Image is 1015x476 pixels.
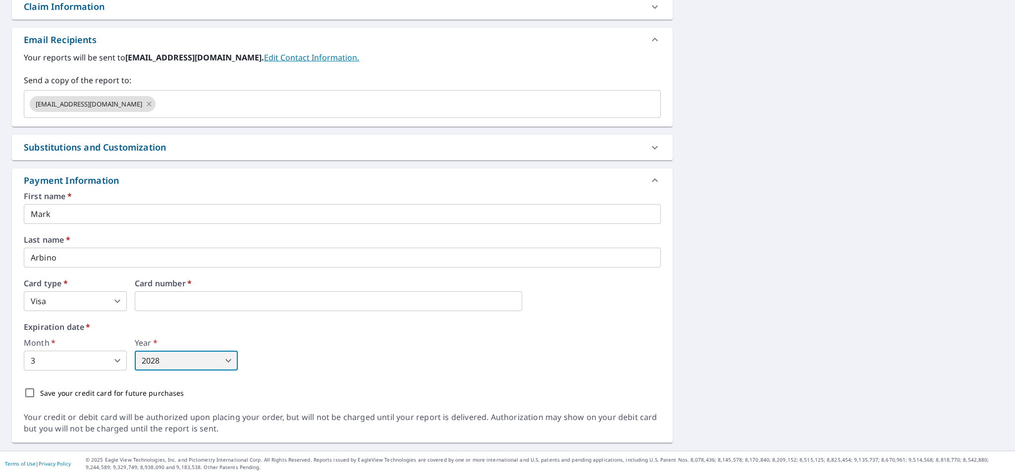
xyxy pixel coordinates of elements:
p: | [5,461,71,467]
iframe: secure payment field [135,291,522,311]
b: [EMAIL_ADDRESS][DOMAIN_NAME]. [125,52,264,63]
a: Privacy Policy [39,460,71,467]
div: Visa [24,291,127,311]
label: Card number [135,279,661,287]
div: Payment Information [12,168,673,192]
label: Send a copy of the report to: [24,74,661,86]
a: Terms of Use [5,460,36,467]
label: Last name [24,236,661,244]
span: [EMAIL_ADDRESS][DOMAIN_NAME] [30,100,148,109]
div: 2028 [135,351,238,370]
label: Month [24,339,127,347]
div: Your credit or debit card will be authorized upon placing your order, but will not be charged unt... [24,412,661,434]
label: Your reports will be sent to [24,52,661,63]
p: © 2025 Eagle View Technologies, Inc. and Pictometry International Corp. All Rights Reserved. Repo... [86,456,1010,471]
label: Year [135,339,238,347]
label: Card type [24,279,127,287]
div: Substitutions and Customization [12,135,673,160]
a: EditContactInfo [264,52,359,63]
div: Email Recipients [24,33,97,47]
div: 3 [24,351,127,370]
div: Payment Information [24,174,123,187]
p: Save your credit card for future purchases [40,388,184,398]
div: Substitutions and Customization [24,141,166,154]
label: First name [24,192,661,200]
div: [EMAIL_ADDRESS][DOMAIN_NAME] [30,96,156,112]
div: Email Recipients [12,28,673,52]
label: Expiration date [24,323,661,331]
